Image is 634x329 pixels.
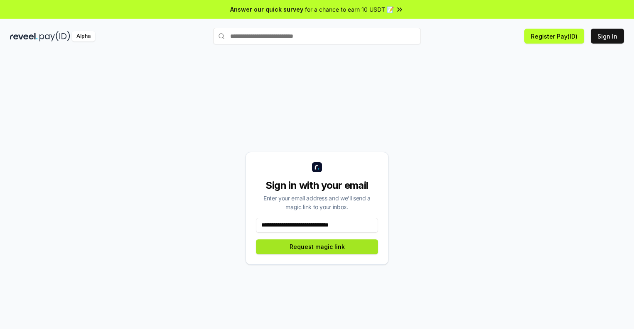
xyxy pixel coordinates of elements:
div: Sign in with your email [256,179,378,192]
img: pay_id [39,31,70,41]
button: Request magic link [256,239,378,254]
div: Alpha [72,31,95,41]
img: reveel_dark [10,31,38,41]
div: Enter your email address and we’ll send a magic link to your inbox. [256,194,378,211]
button: Sign In [591,29,624,44]
button: Register Pay(ID) [524,29,584,44]
span: for a chance to earn 10 USDT 📝 [305,5,394,14]
span: Answer our quick survey [230,5,303,14]
img: logo_small [312,162,322,172]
